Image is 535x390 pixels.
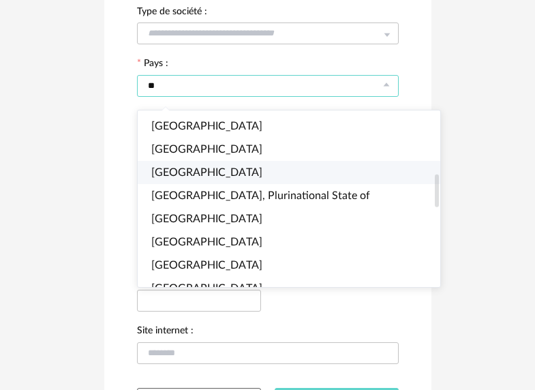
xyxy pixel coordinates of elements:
span: [GEOGRAPHIC_DATA] [151,213,262,224]
label: Type de société : [137,7,207,19]
label: Site internet : [137,326,194,338]
span: [GEOGRAPHIC_DATA] [151,144,262,155]
span: [GEOGRAPHIC_DATA] [151,167,262,178]
span: [GEOGRAPHIC_DATA] [151,237,262,247]
label: Pays : [137,59,168,71]
span: [GEOGRAPHIC_DATA], Plurinational State of [151,190,370,201]
span: [GEOGRAPHIC_DATA] [151,121,262,132]
span: [GEOGRAPHIC_DATA] [151,260,262,271]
